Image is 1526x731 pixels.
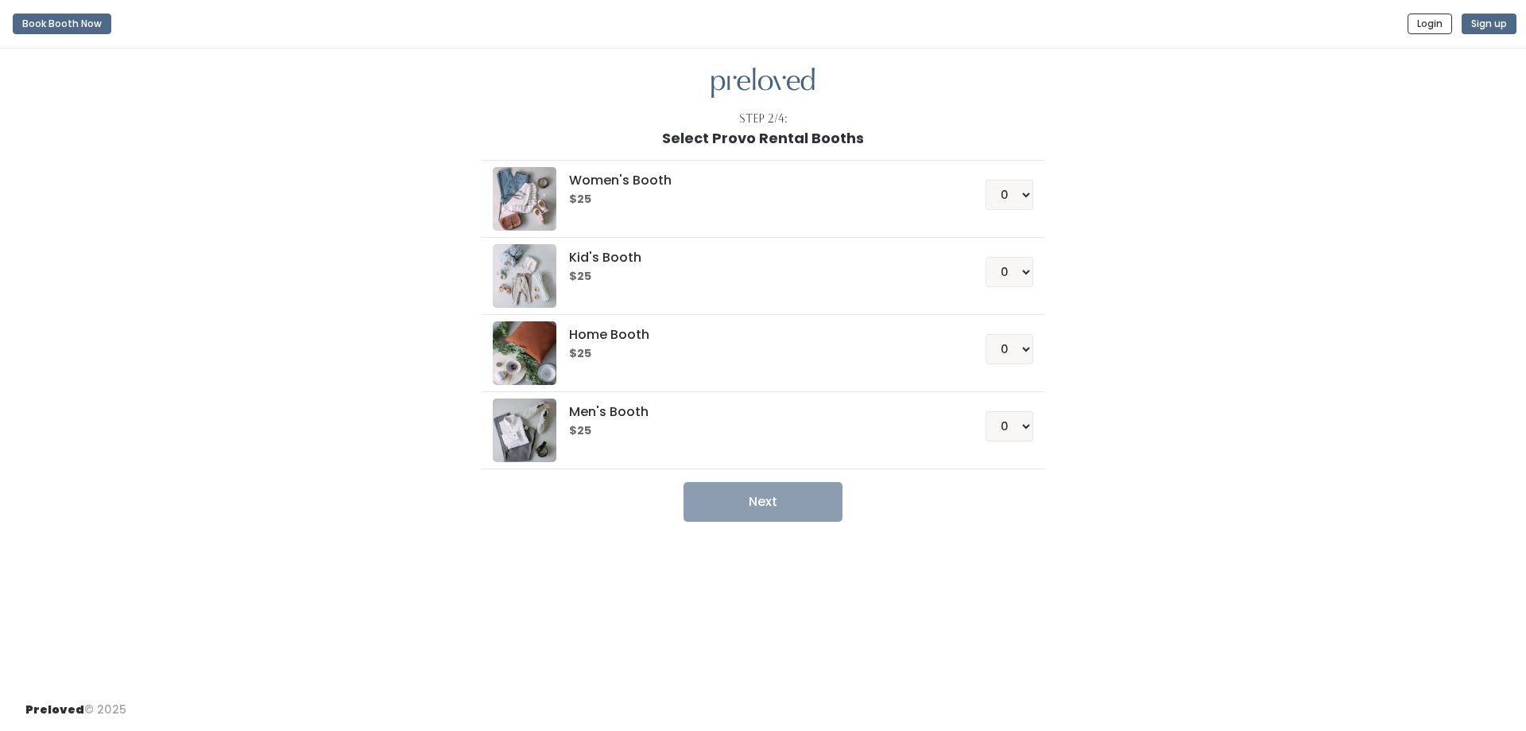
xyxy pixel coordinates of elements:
[569,405,947,419] h5: Men's Booth
[25,689,126,718] div: © 2025
[569,348,947,360] h6: $25
[25,702,84,717] span: Preloved
[684,482,842,522] button: Next
[1462,14,1516,34] button: Sign up
[13,6,111,41] a: Book Booth Now
[1408,14,1452,34] button: Login
[662,130,864,146] h1: Select Provo Rental Booths
[13,14,111,34] button: Book Booth Now
[739,111,788,127] div: Step 2/4:
[493,244,556,308] img: preloved logo
[569,173,947,188] h5: Women's Booth
[569,425,947,437] h6: $25
[711,68,815,99] img: preloved logo
[569,328,947,342] h5: Home Booth
[493,167,556,231] img: preloved logo
[569,193,947,206] h6: $25
[493,321,556,385] img: preloved logo
[493,399,556,462] img: preloved logo
[569,251,947,265] h5: Kid's Booth
[569,270,947,283] h6: $25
